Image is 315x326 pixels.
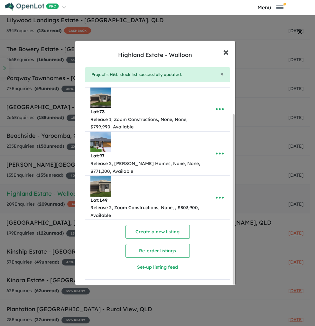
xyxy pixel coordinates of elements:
[90,153,105,159] b: Lot:
[99,197,107,203] span: 149
[232,4,309,10] button: Toggle navigation
[125,244,190,258] button: Re-order listings
[85,67,230,82] div: Project's H&L stock list successfully updated.
[223,45,229,59] span: ×
[90,132,111,152] img: Highland%20Estate%20-%20Walloon%20-%20Lot%2097___1756779322.jpeg
[125,225,190,239] button: Create a new listing
[99,153,105,159] span: 97
[90,197,107,203] b: Lot:
[90,176,111,197] img: Highland%20Estate%20-%20Walloon%20-%20Lot%20149___1757056649.jpeg
[90,88,111,108] img: Highland%20Estate%20-%20Walloon%20-%20Lot%2073___1754868214.jpg
[90,109,105,115] b: Lot:
[90,204,205,219] div: Release 2, Zoom Constructions, None, , $803,900, Available
[220,70,224,78] span: ×
[90,116,205,131] div: Release 1, Zoom Constructions, None, None, $799,990, Available
[99,109,105,115] span: 73
[90,160,205,175] div: Release 2, [PERSON_NAME] Homes, None, None, $771,300, Available
[118,51,192,59] div: Highland Estate - Walloon
[121,260,194,274] button: Set-up listing feed
[220,71,224,77] button: Close
[5,3,59,11] img: Openlot PRO Logo White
